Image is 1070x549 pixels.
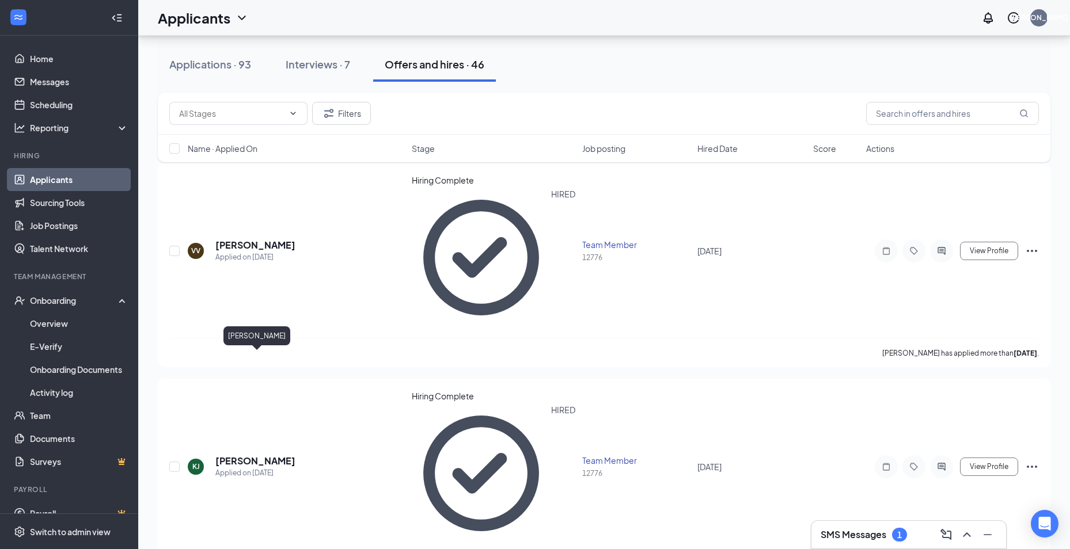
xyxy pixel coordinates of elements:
[13,12,24,23] svg: WorkstreamLogo
[937,525,955,544] button: ComposeMessage
[188,143,257,154] span: Name · Applied On
[907,462,921,471] svg: Tag
[215,455,295,467] h5: [PERSON_NAME]
[981,528,995,542] svg: Minimize
[412,188,551,327] svg: CheckmarkCircle
[30,122,129,134] div: Reporting
[978,525,997,544] button: Minimize
[30,312,128,335] a: Overview
[882,348,1039,358] p: [PERSON_NAME] has applied more than .
[866,102,1039,125] input: Search in offers and hires
[14,295,25,306] svg: UserCheck
[30,335,128,358] a: E-Verify
[879,246,893,256] svg: Note
[897,530,902,540] div: 1
[412,404,551,543] svg: CheckmarkCircle
[551,404,575,543] div: HIRED
[935,246,948,256] svg: ActiveChat
[30,427,128,450] a: Documents
[582,239,691,250] div: Team Member
[879,462,893,471] svg: Note
[14,272,126,281] div: Team Management
[907,246,921,256] svg: Tag
[30,237,128,260] a: Talent Network
[970,463,1008,471] span: View Profile
[551,188,575,327] div: HIRED
[385,57,484,71] div: Offers and hires · 46
[30,358,128,381] a: Onboarding Documents
[30,450,128,473] a: SurveysCrown
[14,526,25,537] svg: Settings
[960,457,1018,476] button: View Profile
[960,242,1018,260] button: View Profile
[30,168,128,191] a: Applicants
[981,11,995,25] svg: Notifications
[179,107,284,120] input: All Stages
[289,109,298,118] svg: ChevronDown
[582,143,625,154] span: Job posting
[412,143,435,154] span: Stage
[939,528,953,542] svg: ComposeMessage
[958,525,976,544] button: ChevronUp
[970,247,1008,255] span: View Profile
[30,502,128,525] a: PayrollCrown
[14,122,25,134] svg: Analysis
[223,326,290,345] div: [PERSON_NAME]
[111,12,123,24] svg: Collapse
[30,526,111,537] div: Switch to admin view
[1014,349,1037,357] b: [DATE]
[1031,510,1058,537] div: Open Intercom Messenger
[697,462,722,472] span: [DATE]
[935,462,948,471] svg: ActiveChat
[1007,11,1020,25] svg: QuestionInfo
[412,390,575,402] div: Hiring Complete
[960,528,974,542] svg: ChevronUp
[322,106,336,120] svg: Filter
[813,143,836,154] span: Score
[30,214,128,237] a: Job Postings
[215,239,295,251] h5: [PERSON_NAME]
[30,191,128,214] a: Sourcing Tools
[1019,109,1029,118] svg: MagnifyingGlass
[697,246,722,256] span: [DATE]
[14,151,126,161] div: Hiring
[866,143,894,154] span: Actions
[191,246,200,256] div: VV
[312,102,371,125] button: Filter Filters
[286,57,350,71] div: Interviews · 7
[582,253,691,262] div: 12776
[1025,244,1039,258] svg: Ellipses
[235,11,249,25] svg: ChevronDown
[821,528,886,541] h3: SMS Messages
[30,381,128,404] a: Activity log
[697,143,738,154] span: Hired Date
[1025,460,1039,474] svg: Ellipses
[30,70,128,93] a: Messages
[30,93,128,116] a: Scheduling
[30,404,128,427] a: Team
[192,462,200,471] div: KJ
[30,47,128,70] a: Home
[582,455,691,466] div: Team Member
[1010,13,1069,22] div: [PERSON_NAME]
[215,467,295,479] div: Applied on [DATE]
[30,295,119,306] div: Onboarding
[158,8,230,28] h1: Applicants
[582,468,691,478] div: 12776
[14,485,126,494] div: Payroll
[169,57,251,71] div: Applications · 93
[412,174,575,186] div: Hiring Complete
[215,251,295,263] div: Applied on [DATE]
